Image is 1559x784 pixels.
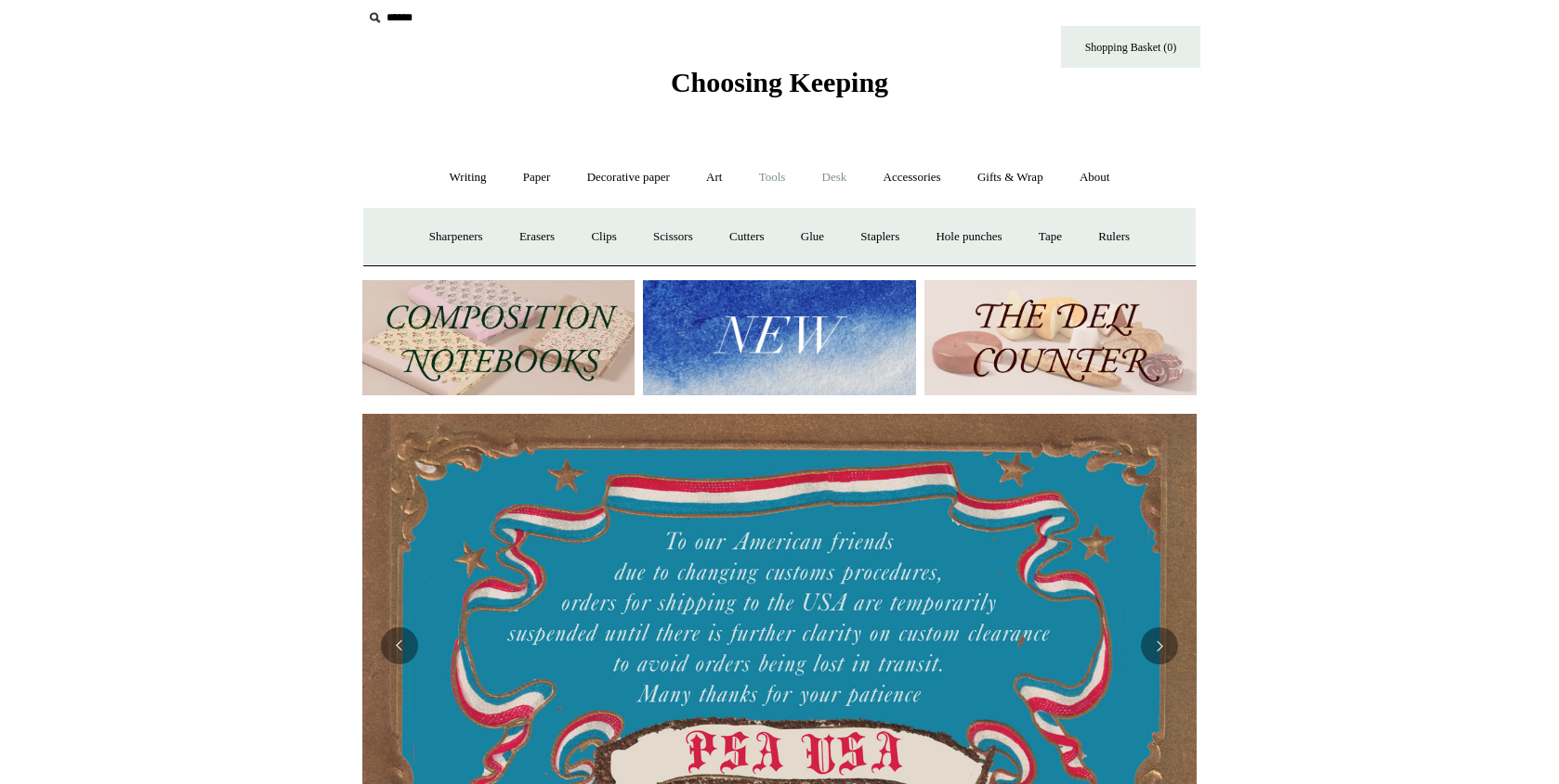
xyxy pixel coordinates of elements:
[806,153,864,202] a: Desk
[503,212,571,262] a: Erasers
[671,82,888,95] a: Choosing Keeping
[924,280,1197,396] img: The Deli Counter
[1063,153,1127,202] a: About
[643,280,915,396] img: New.jpg__PID:f73bdf93-380a-4a35-bcfe-7823039498e1
[742,153,803,202] a: Tools
[713,212,781,262] a: Cutters
[433,153,504,202] a: Writing
[689,153,739,202] a: Art
[1061,26,1200,68] a: Shopping Basket (0)
[961,153,1060,202] a: Gifts & Wrap
[574,212,633,262] a: Clips
[844,212,916,262] a: Staplers
[784,212,841,262] a: Glue
[919,212,1018,262] a: Hole punches
[413,212,500,262] a: Sharpeners
[362,280,635,396] img: 202302 Composition ledgers.jpg__PID:69722ee6-fa44-49dd-a067-31375e5d54ec
[1022,212,1079,262] a: Tape
[570,153,687,202] a: Decorative paper
[381,627,418,664] button: Previous
[867,153,958,202] a: Accessories
[1081,212,1146,262] a: Rulers
[636,212,710,262] a: Scissors
[506,153,568,202] a: Paper
[671,67,888,97] span: Choosing Keeping
[1141,627,1178,664] button: Next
